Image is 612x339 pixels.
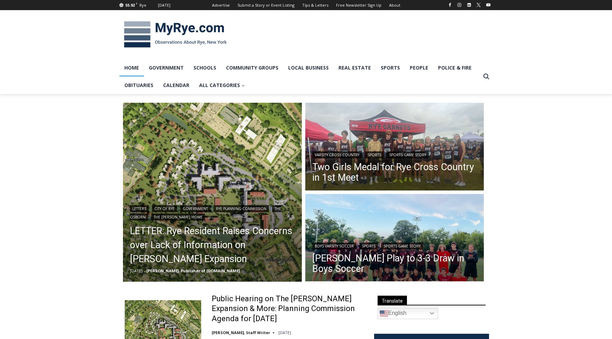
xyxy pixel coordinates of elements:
[305,103,484,192] img: (PHOTO: The Rye Varsity Cross Country team after their first meet on Saturday, September 6, 2025....
[312,151,362,158] a: Varsity Cross Country
[378,308,438,319] a: English
[139,2,146,8] div: Rye
[480,70,493,83] button: View Search Form
[136,1,138,5] span: F
[119,16,231,53] img: MyRye.com
[305,194,484,283] img: (PHOTO: The 2025 Rye Boys Varsity Soccer team. Contributed.)
[455,1,464,9] a: Instagram
[158,77,194,94] a: Calendar
[151,214,205,221] a: The [PERSON_NAME] Home
[144,59,189,77] a: Government
[194,77,250,94] a: All Categories
[212,294,365,324] a: Public Hearing on The [PERSON_NAME] Expansion & More: Planning Commission Agenda for [DATE]
[130,204,295,221] div: | | | | |
[125,2,135,8] span: 55.92
[312,241,477,250] div: | |
[213,205,269,212] a: Rye Planning Commission
[283,59,334,77] a: Local Business
[312,253,477,274] a: [PERSON_NAME] Play to 3-3 Draw in Boys Soccer
[199,81,245,89] span: All Categories
[387,151,429,158] a: Sports Game Story
[144,268,146,273] span: –
[334,59,376,77] a: Real Estate
[130,268,143,273] time: [DATE]
[465,1,473,9] a: Linkedin
[130,224,295,266] a: LETTER: Rye Resident Raises Concerns over Lack of Information on [PERSON_NAME] Expansion
[119,59,144,77] a: Home
[130,205,149,212] a: Letters
[359,243,378,250] a: Sports
[381,243,423,250] a: Sports Game Story
[278,330,291,335] time: [DATE]
[146,268,240,273] a: [PERSON_NAME], Publisher of [DOMAIN_NAME]
[158,2,170,8] div: [DATE]
[221,59,283,77] a: Community Groups
[312,243,356,250] a: Boys Varsity Soccer
[380,309,388,318] img: en
[189,59,221,77] a: Schools
[119,77,158,94] a: Obituaries
[212,330,270,335] a: [PERSON_NAME], Staff Writer
[474,1,483,9] a: X
[305,103,484,192] a: Read More Two Girls Medal for Rye Cross Country in 1st Meet
[376,59,405,77] a: Sports
[305,194,484,283] a: Read More Rye, Harrison Play to 3-3 Draw in Boys Soccer
[405,59,433,77] a: People
[152,205,177,212] a: City of Rye
[312,162,477,183] a: Two Girls Medal for Rye Cross Country in 1st Meet
[123,103,302,282] img: (PHOTO: Illustrative plan of The Osborn's proposed site plan from the July 10, 2025 planning comm...
[446,1,454,9] a: Facebook
[180,205,210,212] a: Government
[365,151,384,158] a: Sports
[378,296,407,305] span: Translate
[123,103,302,282] a: Read More LETTER: Rye Resident Raises Concerns over Lack of Information on Osborn Expansion
[119,59,480,94] nav: Primary Navigation
[433,59,476,77] a: Police & Fire
[484,1,493,9] a: YouTube
[312,150,477,158] div: | |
